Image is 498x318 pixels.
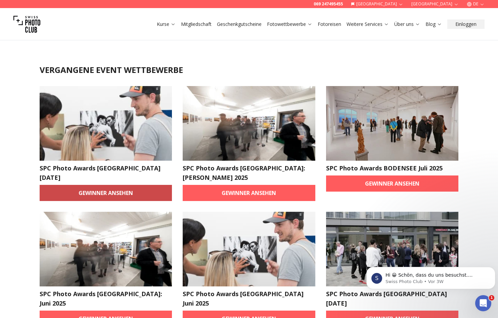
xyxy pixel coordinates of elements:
a: Blog [425,21,442,28]
h1: Vergangene Event Wettbewerbe [40,65,459,75]
button: Weitere Services [344,19,392,29]
h2: SPC Photo Awards [GEOGRAPHIC_DATA]: [PERSON_NAME] 2025 [183,163,315,182]
img: SPC Photo Awards DRESDEN September 2025 [40,86,172,161]
iframe: Intercom live chat [475,295,491,311]
a: Mitgliedschaft [181,21,212,28]
img: Swiss photo club [13,11,40,38]
img: SPC Photo Awards BERLIN May 2025 [326,212,459,286]
button: Fotowettbewerbe [264,19,315,29]
a: Gewinner ansehen [326,175,459,192]
h2: SPC Photo Awards [GEOGRAPHIC_DATA]: Juni 2025 [40,289,172,308]
a: 069 247495455 [314,1,343,7]
img: SPC Photo Awards Zürich: Herbst 2025 [183,86,315,161]
a: Weitere Services [347,21,389,28]
img: SPC Photo Awards WIEN Juni 2025 [183,212,315,286]
iframe: Intercom notifications Nachricht [364,253,498,300]
a: Gewinner ansehen [183,185,315,201]
img: SPC Photo Awards Zürich: Juni 2025 [40,212,172,286]
button: Über uns [392,19,423,29]
a: Gewinner ansehen [40,185,172,201]
button: Blog [423,19,445,29]
button: Fotoreisen [315,19,344,29]
a: Kurse [157,21,176,28]
h2: SPC Photo Awards BODENSEE Juli 2025 [326,163,459,173]
button: Geschenkgutscheine [214,19,264,29]
button: Mitgliedschaft [178,19,214,29]
span: 1 [489,295,494,301]
h2: SPC Photo Awards [GEOGRAPHIC_DATA] Juni 2025 [183,289,315,308]
a: Über uns [394,21,420,28]
a: Fotowettbewerbe [267,21,312,28]
img: SPC Photo Awards BODENSEE Juli 2025 [326,86,459,161]
h2: SPC Photo Awards [GEOGRAPHIC_DATA] [DATE] [40,163,172,182]
a: Fotoreisen [318,21,341,28]
h2: SPC Photo Awards [GEOGRAPHIC_DATA] [DATE] [326,289,459,308]
a: Geschenkgutscheine [217,21,262,28]
button: Einloggen [447,19,485,29]
button: Kurse [154,19,178,29]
